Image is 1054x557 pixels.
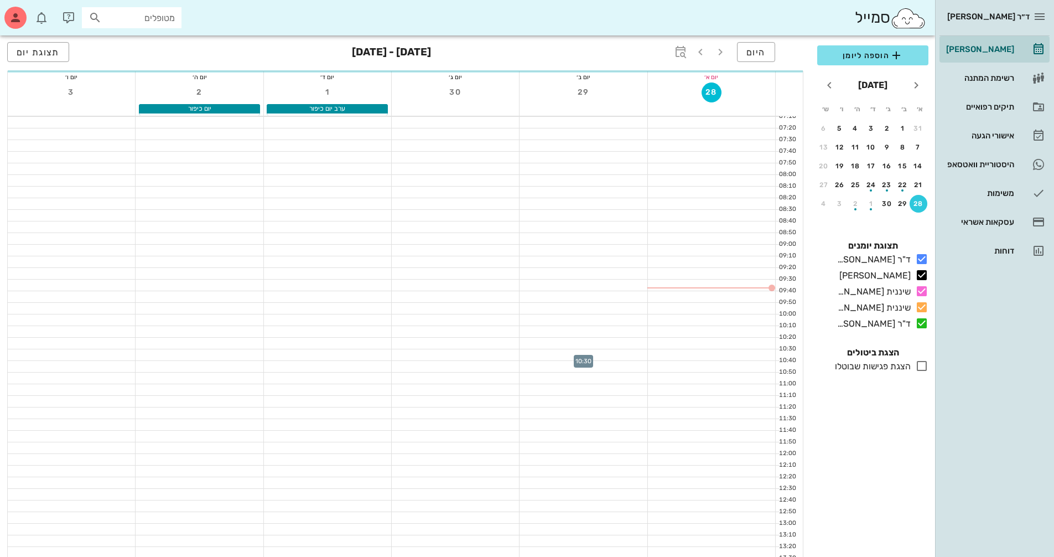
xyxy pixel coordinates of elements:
button: 30 [445,82,465,102]
button: חודש הבא [819,75,839,95]
div: 12:40 [776,496,798,505]
div: 12:30 [776,484,798,493]
span: ערב יום כיפור [309,105,345,112]
div: שיננית [PERSON_NAME] [833,301,911,314]
button: 9 [878,138,896,156]
button: 21 [910,176,927,194]
button: 17 [863,157,880,175]
div: היסטוריית וואטסאפ [944,160,1014,169]
div: 19 [831,162,849,170]
button: 5 [831,120,849,137]
a: רשימת המתנה [939,65,1050,91]
div: 1 [894,125,912,132]
div: 20 [815,162,833,170]
div: 28 [910,200,927,208]
button: 3 [863,120,880,137]
button: 6 [815,120,833,137]
th: ד׳ [865,100,880,118]
div: 24 [863,181,880,189]
div: 13:10 [776,530,798,540]
div: 1 [863,200,880,208]
span: 29 [574,87,594,97]
div: 10:00 [776,310,798,319]
div: 10 [863,143,880,151]
div: 08:50 [776,228,798,238]
div: 10:30 [776,344,798,354]
span: יום כיפור [188,105,211,112]
div: 07:30 [776,135,798,145]
div: 30 [878,200,896,208]
div: 09:50 [776,298,798,307]
div: 10:50 [776,368,798,377]
img: SmileCloud logo [890,7,926,29]
div: 13 [815,143,833,151]
button: 28 [702,82,721,102]
th: א׳ [913,100,927,118]
button: 14 [910,157,927,175]
div: 13:20 [776,542,798,551]
div: 08:40 [776,216,798,226]
div: 09:10 [776,251,798,261]
div: 11:20 [776,403,798,412]
div: דוחות [944,246,1014,255]
div: 3 [863,125,880,132]
button: 29 [574,82,594,102]
div: 4 [815,200,833,208]
span: הוספה ליומן [826,49,920,62]
div: יום ד׳ [264,71,391,82]
span: תצוגת יום [17,47,60,58]
button: 22 [894,176,912,194]
button: 30 [878,195,896,213]
div: 8 [894,143,912,151]
div: יום א׳ [648,71,775,82]
a: עסקאות אשראי [939,209,1050,235]
button: 24 [863,176,880,194]
h4: הצגת ביטולים [817,346,928,359]
button: [DATE] [854,74,892,96]
th: ג׳ [881,100,896,118]
span: 1 [318,87,338,97]
div: 21 [910,181,927,189]
div: 08:10 [776,182,798,191]
div: 17 [863,162,880,170]
button: 27 [815,176,833,194]
h4: תצוגת יומנים [817,239,928,252]
div: משימות [944,189,1014,198]
div: 08:20 [776,193,798,203]
div: 09:00 [776,240,798,249]
button: 15 [894,157,912,175]
div: רשימת המתנה [944,74,1014,82]
button: 12 [831,138,849,156]
div: סמייל [855,6,926,30]
div: 11:30 [776,414,798,424]
a: [PERSON_NAME] [939,36,1050,63]
div: 4 [847,125,864,132]
button: 28 [910,195,927,213]
div: 15 [894,162,912,170]
button: חודש שעבר [906,75,926,95]
button: 4 [847,120,864,137]
th: ש׳ [818,100,833,118]
div: [PERSON_NAME] [944,45,1014,54]
button: היום [737,42,775,62]
button: הוספה ליומן [817,45,928,65]
span: היום [746,47,766,58]
div: 08:00 [776,170,798,179]
span: 3 [61,87,81,97]
div: ד"ר [PERSON_NAME] [833,253,911,266]
div: 10:10 [776,321,798,331]
div: 18 [847,162,864,170]
div: 26 [831,181,849,189]
div: 10:20 [776,333,798,342]
button: 29 [894,195,912,213]
h3: [DATE] - [DATE] [352,42,431,64]
div: 08:30 [776,205,798,214]
div: ד"ר [PERSON_NAME] [833,317,911,331]
span: 30 [445,87,465,97]
button: 16 [878,157,896,175]
div: 22 [894,181,912,189]
div: 29 [894,200,912,208]
div: יום ה׳ [136,71,263,82]
div: 2 [878,125,896,132]
div: 12:50 [776,507,798,517]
